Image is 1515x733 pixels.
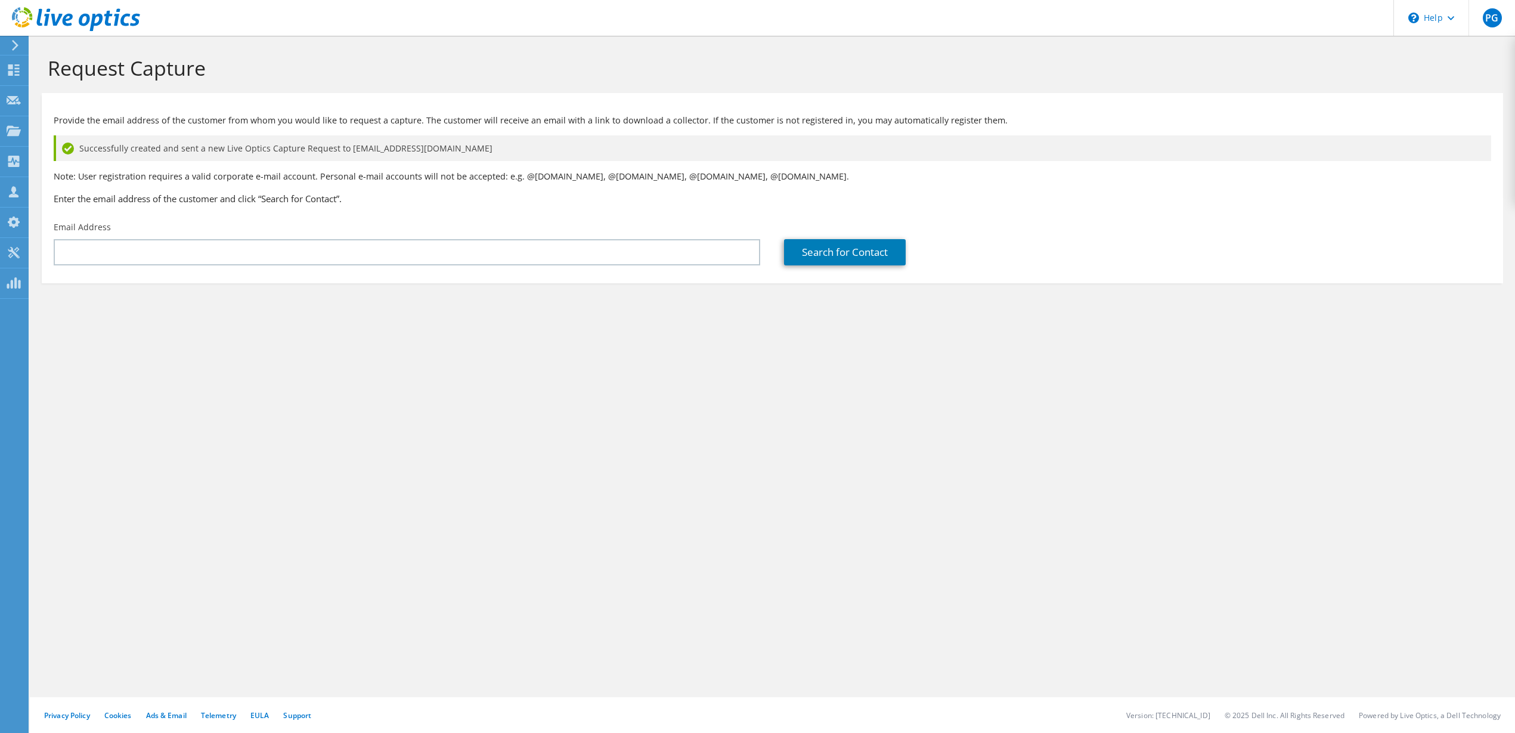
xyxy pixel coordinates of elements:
[784,239,906,265] a: Search for Contact
[1483,8,1502,27] span: PG
[201,710,236,720] a: Telemetry
[54,192,1491,205] h3: Enter the email address of the customer and click “Search for Contact”.
[283,710,311,720] a: Support
[1126,710,1210,720] li: Version: [TECHNICAL_ID]
[104,710,132,720] a: Cookies
[1408,13,1419,23] svg: \n
[146,710,187,720] a: Ads & Email
[1359,710,1501,720] li: Powered by Live Optics, a Dell Technology
[79,142,492,155] span: Successfully created and sent a new Live Optics Capture Request to [EMAIL_ADDRESS][DOMAIN_NAME]
[54,114,1491,127] p: Provide the email address of the customer from whom you would like to request a capture. The cust...
[250,710,269,720] a: EULA
[1225,710,1344,720] li: © 2025 Dell Inc. All Rights Reserved
[54,221,111,233] label: Email Address
[54,170,1491,183] p: Note: User registration requires a valid corporate e-mail account. Personal e-mail accounts will ...
[48,55,1491,81] h1: Request Capture
[44,710,90,720] a: Privacy Policy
